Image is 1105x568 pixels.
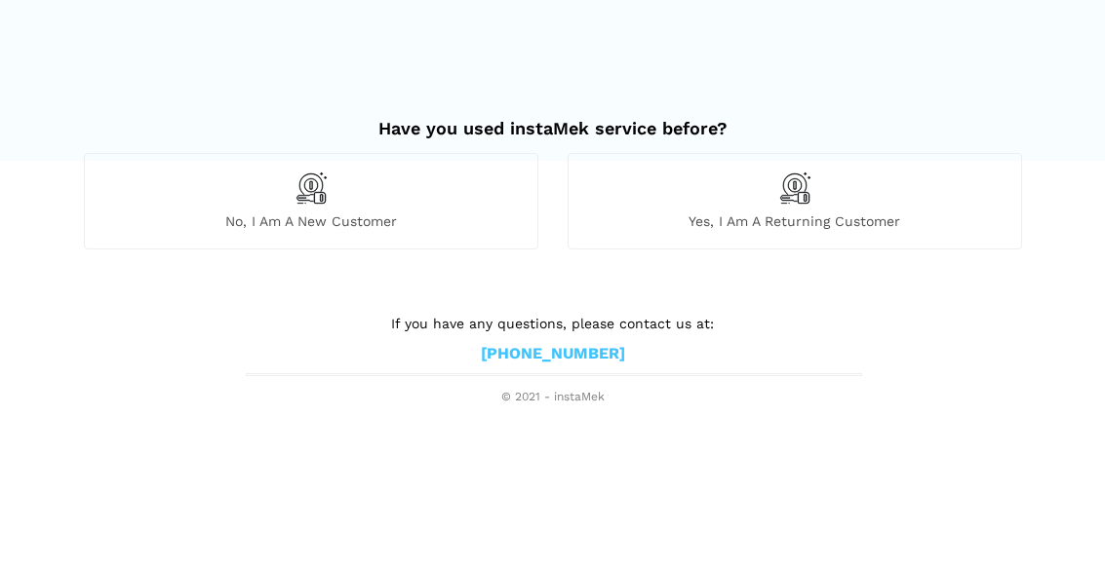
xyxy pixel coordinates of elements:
span: Yes, I am a returning customer [569,212,1021,230]
span: © 2021 - instaMek [246,390,860,405]
a: [PHONE_NUMBER] [481,344,625,364]
h2: Have you used instaMek service before? [84,98,1022,139]
p: If you have any questions, please contact us at: [246,313,860,334]
span: No, I am a new customer [85,212,537,230]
